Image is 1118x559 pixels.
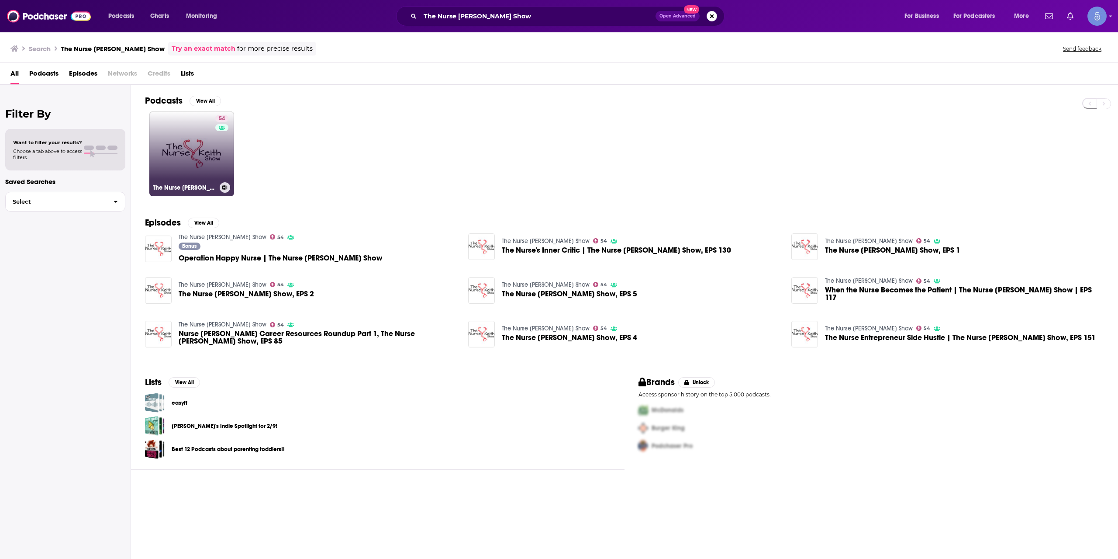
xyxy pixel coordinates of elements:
[172,44,235,54] a: Try an exact match
[145,95,221,106] a: PodcastsView All
[69,66,97,84] a: Episodes
[1014,10,1029,22] span: More
[904,10,939,22] span: For Business
[638,377,675,388] h2: Brands
[219,115,225,123] span: 54
[181,66,194,84] a: Lists
[791,321,818,347] img: The Nurse Entrepreneur Side Hustle | The Nurse Keith Show, EPS 151
[924,279,930,283] span: 54
[145,277,172,304] a: The Nurse Keith Show, EPS 2
[145,439,165,459] span: Best 12 Podcasts about parenting toddlers!!
[825,325,913,332] a: The Nurse Keith Show
[600,326,607,330] span: 54
[916,326,931,331] a: 54
[502,290,637,298] span: The Nurse [PERSON_NAME] Show, EPS 5
[145,377,200,388] a: ListsView All
[656,11,700,21] button: Open AdvancedNew
[502,325,590,332] a: The Nurse Keith Show
[190,96,221,106] button: View All
[215,115,228,122] a: 54
[145,217,219,228] a: EpisodesView All
[916,238,931,243] a: 54
[652,442,693,450] span: Podchaser Pro
[172,421,277,431] a: [PERSON_NAME]'s Indie Spotlight for 2/9!
[825,277,913,285] a: The Nurse Keith Show
[145,377,162,388] h2: Lists
[102,9,145,23] button: open menu
[898,9,950,23] button: open menu
[153,184,216,191] h3: The Nurse [PERSON_NAME] Show
[593,238,607,243] a: 54
[1060,45,1104,52] button: Send feedback
[29,66,59,84] a: Podcasts
[7,8,91,24] a: Podchaser - Follow, Share and Rate Podcasts
[145,416,165,436] span: Podchaser's Indie Spotlight for 2/9!
[502,247,731,254] span: The Nurse's Inner Critic | The Nurse [PERSON_NAME] Show, EPS 130
[678,377,715,388] button: Unlock
[502,334,637,341] span: The Nurse [PERSON_NAME] Show, EPS 4
[179,290,314,298] span: The Nurse [PERSON_NAME] Show, EPS 2
[652,406,683,414] span: McDonalds
[5,177,125,186] p: Saved Searches
[172,398,187,408] a: easyff
[404,6,733,26] div: Search podcasts, credits, & more...
[29,45,51,53] h3: Search
[420,9,656,23] input: Search podcasts, credits, & more...
[652,424,685,432] span: Burger King
[825,334,1096,341] a: The Nurse Entrepreneur Side Hustle | The Nurse Keith Show, EPS 151
[825,247,960,254] span: The Nurse [PERSON_NAME] Show, EPS 1
[237,44,313,54] span: for more precise results
[635,401,652,419] img: First Pro Logo
[468,321,495,347] img: The Nurse Keith Show, EPS 4
[502,247,731,254] a: The Nurse's Inner Critic | The Nurse Keith Show, EPS 130
[277,283,284,287] span: 54
[172,444,285,454] a: Best 12 Podcasts about parenting toddlers!!
[188,218,219,228] button: View All
[145,321,172,347] a: Nurse Keith's Career Resources Roundup Part 1, The Nurse Keith Show, EPS 85
[502,334,637,341] a: The Nurse Keith Show, EPS 4
[791,233,818,260] img: The Nurse Keith Show, EPS 1
[825,286,1104,301] span: When the Nurse Becomes the Patient | The Nurse [PERSON_NAME] Show | EPS 117
[179,254,382,262] span: Operation Happy Nurse | The Nurse [PERSON_NAME] Show
[825,286,1104,301] a: When the Nurse Becomes the Patient | The Nurse Keith Show | EPS 117
[502,281,590,288] a: The Nurse Keith Show
[186,10,217,22] span: Monitoring
[600,283,607,287] span: 54
[180,9,228,23] button: open menu
[593,326,607,331] a: 54
[13,139,82,146] span: Want to filter your results?
[145,9,174,23] a: Charts
[6,199,107,205] span: Select
[5,192,125,212] button: Select
[924,239,930,243] span: 54
[149,111,234,196] a: 54The Nurse [PERSON_NAME] Show
[684,5,700,14] span: New
[179,330,458,345] span: Nurse [PERSON_NAME] Career Resources Roundup Part 1, The Nurse [PERSON_NAME] Show, EPS 85
[145,393,165,413] a: easyff
[502,237,590,245] a: The Nurse Keith Show
[61,45,165,53] h3: The Nurse [PERSON_NAME] Show
[593,282,607,287] a: 54
[791,277,818,304] img: When the Nurse Becomes the Patient | The Nurse Keith Show | EPS 117
[825,237,913,245] a: The Nurse Keith Show
[108,66,137,84] span: Networks
[169,377,200,388] button: View All
[179,233,266,241] a: The Nurse Keith Show
[145,95,183,106] h2: Podcasts
[145,236,172,262] a: Operation Happy Nurse | The Nurse Keith Show
[179,281,266,288] a: The Nurse Keith Show
[182,243,197,249] span: Bonus
[145,217,181,228] h2: Episodes
[825,247,960,254] a: The Nurse Keith Show, EPS 1
[277,236,284,240] span: 54
[1063,9,1077,24] a: Show notifications dropdown
[1087,7,1107,26] img: User Profile
[10,66,19,84] a: All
